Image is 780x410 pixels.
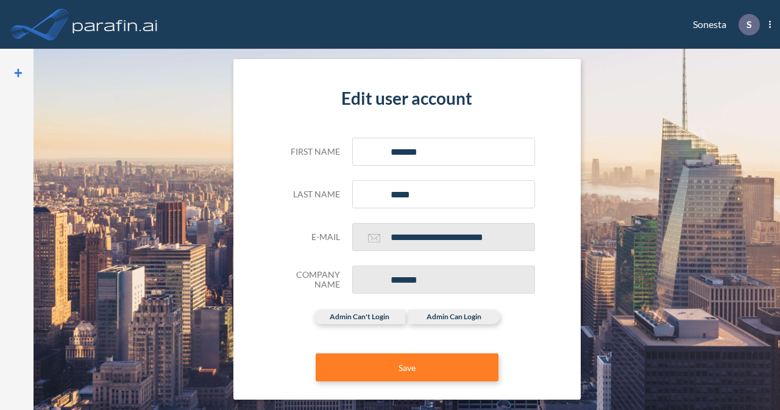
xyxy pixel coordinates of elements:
[279,147,340,157] h5: First name
[314,309,405,324] label: admin can't login
[408,309,500,324] label: admin can login
[316,353,498,381] button: Save
[279,189,340,200] h5: Last name
[279,232,340,242] h5: E-mail
[70,12,160,37] img: logo
[746,19,752,30] p: S
[675,14,771,35] div: Sonesta
[279,88,535,109] h4: Edit user account
[279,270,340,291] h5: Company Name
